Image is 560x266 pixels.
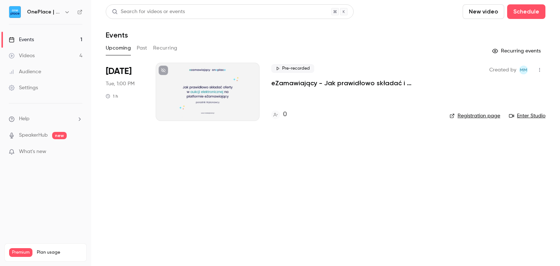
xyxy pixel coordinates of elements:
[271,110,287,120] a: 0
[27,8,61,16] h6: OnePlace | Powered by Hubexo
[9,248,32,257] span: Premium
[9,68,41,75] div: Audience
[9,84,38,91] div: Settings
[106,66,132,77] span: [DATE]
[519,66,528,74] span: Marketplanet Marketing
[9,52,35,59] div: Videos
[271,64,314,73] span: Pre-recorded
[507,4,545,19] button: Schedule
[37,250,82,255] span: Plan usage
[450,112,500,120] a: Registration page
[489,66,516,74] span: Created by
[74,149,82,155] iframe: Noticeable Trigger
[112,8,185,16] div: Search for videos or events
[52,132,67,139] span: new
[9,6,21,18] img: OnePlace | Powered by Hubexo
[106,31,128,39] h1: Events
[106,80,135,87] span: Tue, 1:00 PM
[19,132,48,139] a: SpeakerHub
[106,93,118,99] div: 1 h
[489,45,545,57] button: Recurring events
[9,36,34,43] div: Events
[509,112,545,120] a: Enter Studio
[9,115,82,123] li: help-dropdown-opener
[271,79,438,87] a: eZamawiający - Jak prawidłowo składać i podpisywać oferty w aukcji elektronicznej
[19,148,46,156] span: What's new
[19,115,30,123] span: Help
[463,4,504,19] button: New video
[520,66,527,74] span: MM
[106,42,131,54] button: Upcoming
[137,42,147,54] button: Past
[283,110,287,120] h4: 0
[153,42,178,54] button: Recurring
[106,63,144,121] div: Aug 26 Tue, 1:00 PM (Europe/Warsaw)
